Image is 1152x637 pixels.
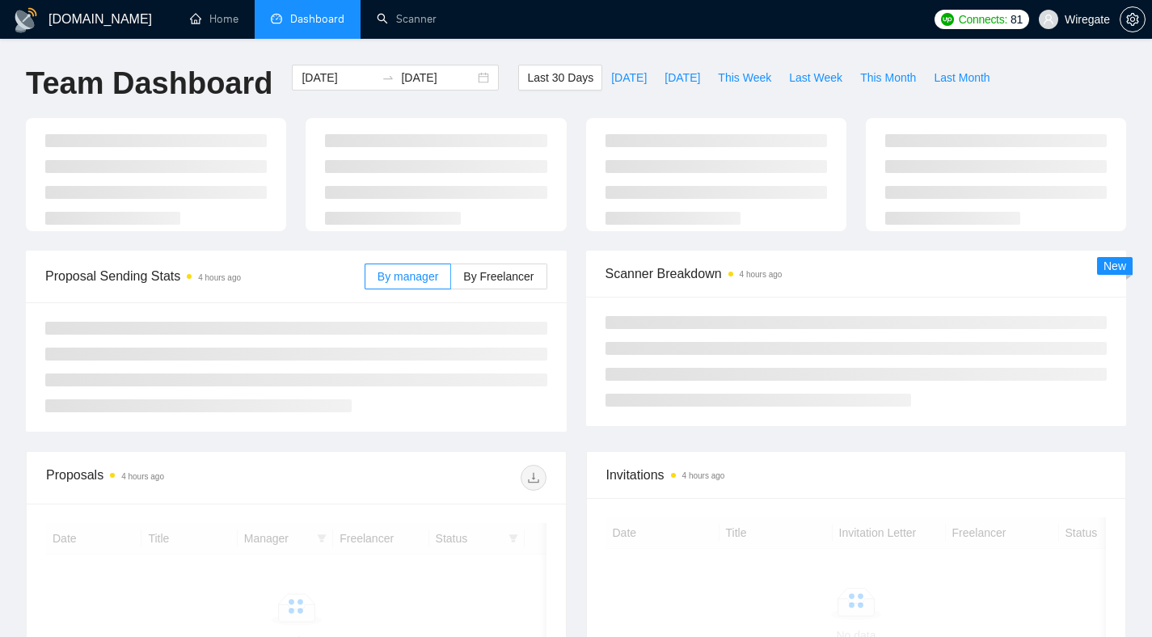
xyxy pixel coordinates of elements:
span: to [382,71,395,84]
span: dashboard [271,13,282,24]
button: This Week [709,65,780,91]
input: Start date [302,69,375,86]
div: Proposals [46,465,296,491]
span: Connects: [959,11,1007,28]
span: 81 [1011,11,1023,28]
span: swap-right [382,71,395,84]
img: logo [13,7,39,33]
span: New [1103,259,1126,272]
span: Scanner Breakdown [606,264,1108,284]
span: By Freelancer [463,270,534,283]
span: user [1043,14,1054,25]
a: searchScanner [377,12,437,26]
span: setting [1120,13,1145,26]
time: 4 hours ago [682,471,725,480]
span: Proposal Sending Stats [45,266,365,286]
button: [DATE] [602,65,656,91]
span: Last 30 Days [527,69,593,86]
span: By manager [378,270,438,283]
span: Dashboard [290,12,344,26]
time: 4 hours ago [740,270,783,279]
span: This Week [718,69,771,86]
a: homeHome [190,12,238,26]
button: Last Month [925,65,998,91]
button: [DATE] [656,65,709,91]
span: [DATE] [665,69,700,86]
span: Invitations [606,465,1107,485]
span: Last Month [934,69,990,86]
span: Last Week [789,69,842,86]
time: 4 hours ago [121,472,164,481]
span: This Month [860,69,916,86]
input: End date [401,69,475,86]
button: Last Week [780,65,851,91]
button: setting [1120,6,1146,32]
button: Last 30 Days [518,65,602,91]
h1: Team Dashboard [26,65,272,103]
img: upwork-logo.png [941,13,954,26]
a: setting [1120,13,1146,26]
span: [DATE] [611,69,647,86]
button: This Month [851,65,925,91]
time: 4 hours ago [198,273,241,282]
